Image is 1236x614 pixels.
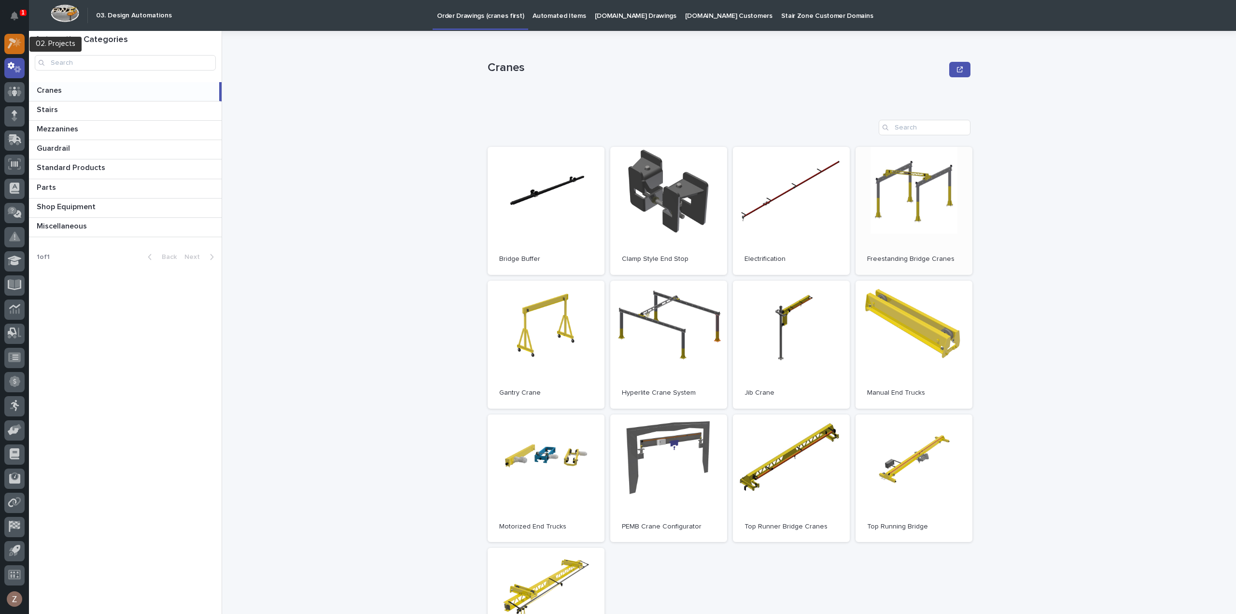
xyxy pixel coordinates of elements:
[499,389,593,397] p: Gantry Crane
[610,281,727,409] a: Hyperlite Crane System
[622,523,716,531] p: PEMB Crane Configurator
[37,200,98,212] p: Shop Equipment
[4,589,25,609] button: users-avatar
[37,181,58,192] p: Parts
[610,147,727,275] a: Clamp Style End Stop
[856,414,972,543] a: Top Running Bridge
[499,255,593,263] p: Bridge Buffer
[29,179,222,199] a: PartsParts
[156,254,177,260] span: Back
[856,281,972,409] a: Manual End Trucks
[37,84,64,95] p: Cranes
[733,281,850,409] a: Jib Crane
[488,281,604,409] a: Gantry Crane
[12,12,25,27] div: Notifications1
[867,255,961,263] p: Freestanding Bridge Cranes
[867,389,961,397] p: Manual End Trucks
[488,61,945,75] p: Cranes
[744,255,838,263] p: Electrification
[29,140,222,159] a: GuardrailGuardrail
[744,523,838,531] p: Top Runner Bridge Cranes
[622,389,716,397] p: Hyperlite Crane System
[37,142,72,153] p: Guardrail
[29,121,222,140] a: MezzaninesMezzanines
[733,147,850,275] a: Electrification
[29,82,222,101] a: CranesCranes
[29,159,222,179] a: Standard ProductsStandard Products
[622,255,716,263] p: Clamp Style End Stop
[29,245,57,269] p: 1 of 1
[879,120,970,135] input: Search
[488,414,604,543] a: Motorized End Trucks
[37,123,80,134] p: Mezzanines
[35,55,216,71] input: Search
[96,12,172,20] h2: 03. Design Automations
[29,218,222,237] a: MiscellaneousMiscellaneous
[37,103,60,114] p: Stairs
[140,253,181,261] button: Back
[610,414,727,543] a: PEMB Crane Configurator
[37,161,107,172] p: Standard Products
[499,523,593,531] p: Motorized End Trucks
[29,199,222,218] a: Shop EquipmentShop Equipment
[744,389,838,397] p: Jib Crane
[21,9,25,16] p: 1
[29,101,222,121] a: StairsStairs
[35,35,216,45] h1: Automation Categories
[37,220,89,231] p: Miscellaneous
[4,6,25,26] button: Notifications
[488,147,604,275] a: Bridge Buffer
[181,253,222,261] button: Next
[51,4,79,22] img: Workspace Logo
[733,414,850,543] a: Top Runner Bridge Cranes
[856,147,972,275] a: Freestanding Bridge Cranes
[184,254,206,260] span: Next
[867,523,961,531] p: Top Running Bridge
